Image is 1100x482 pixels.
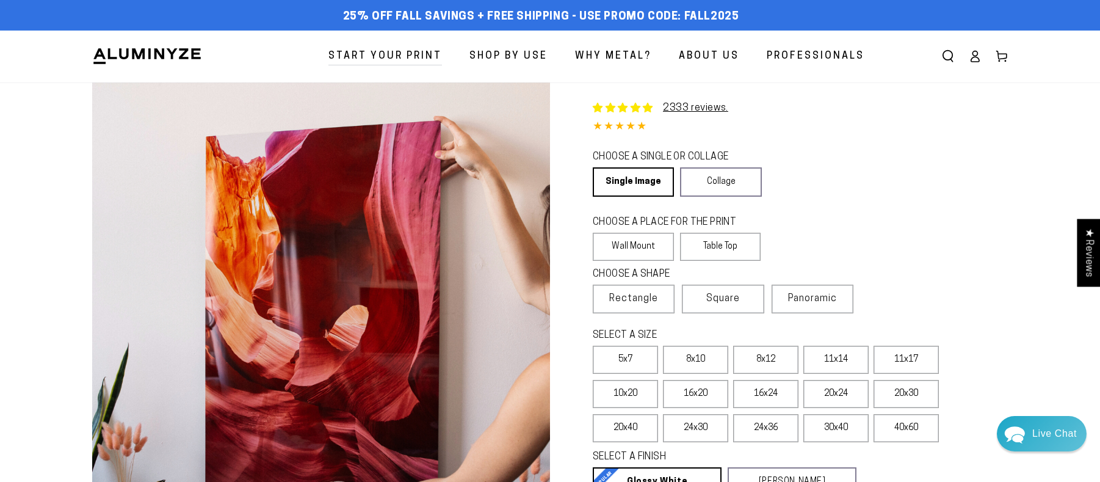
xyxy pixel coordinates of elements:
[609,291,658,306] span: Rectangle
[593,414,658,442] label: 20x40
[593,450,827,464] legend: SELECT A FINISH
[92,47,202,65] img: Aluminyze
[593,167,674,197] a: Single Image
[343,10,739,24] span: 25% off FALL Savings + Free Shipping - Use Promo Code: FALL2025
[593,268,751,282] legend: CHOOSE A SHAPE
[663,380,728,408] label: 16x20
[679,48,739,65] span: About Us
[575,48,651,65] span: Why Metal?
[670,40,748,73] a: About Us
[758,40,874,73] a: Professionals
[874,346,939,374] label: 11x17
[593,216,750,230] legend: CHOOSE A PLACE FOR THE PRINT
[935,43,961,70] summary: Search our site
[733,346,798,374] label: 8x12
[733,380,798,408] label: 16x24
[874,414,939,442] label: 40x60
[680,167,761,197] a: Collage
[328,48,442,65] span: Start Your Print
[663,414,728,442] label: 24x30
[767,48,864,65] span: Professionals
[663,346,728,374] label: 8x10
[593,346,658,374] label: 5x7
[1077,219,1100,287] div: Click to open Judge.me floating reviews tab
[663,103,728,113] a: 2333 reviews.
[593,329,837,343] legend: SELECT A SIZE
[997,416,1087,451] div: Chat widget toggle
[566,40,660,73] a: Why Metal?
[788,294,837,304] span: Panoramic
[733,414,798,442] label: 24x36
[593,380,658,408] label: 10x20
[593,233,674,261] label: Wall Mount
[803,414,869,442] label: 30x40
[803,380,869,408] label: 20x24
[593,150,750,164] legend: CHOOSE A SINGLE OR COLLAGE
[593,119,1008,136] div: 4.85 out of 5.0 stars
[460,40,557,73] a: Shop By Use
[680,233,761,261] label: Table Top
[874,380,939,408] label: 20x30
[1032,416,1077,451] div: Contact Us Directly
[319,40,451,73] a: Start Your Print
[803,346,869,374] label: 11x14
[706,291,740,306] span: Square
[469,48,548,65] span: Shop By Use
